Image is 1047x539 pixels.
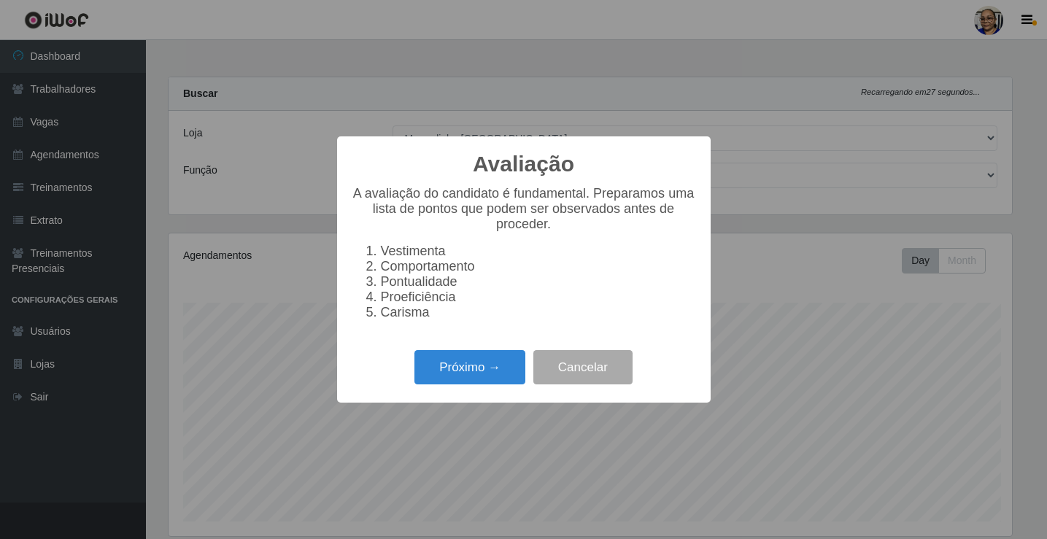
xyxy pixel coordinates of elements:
[381,259,696,274] li: Comportamento
[352,186,696,232] p: A avaliação do candidato é fundamental. Preparamos uma lista de pontos que podem ser observados a...
[381,244,696,259] li: Vestimenta
[414,350,525,384] button: Próximo →
[473,151,574,177] h2: Avaliação
[381,274,696,290] li: Pontualidade
[381,305,696,320] li: Carisma
[381,290,696,305] li: Proeficiência
[533,350,633,384] button: Cancelar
